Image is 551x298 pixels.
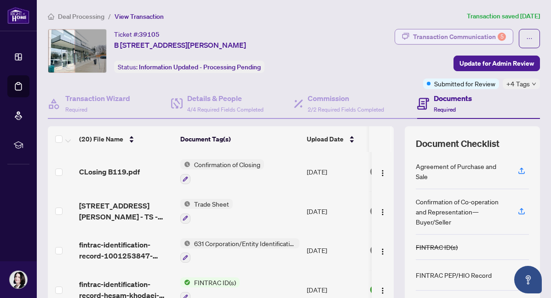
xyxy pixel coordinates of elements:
span: 4/4 Required Fields Completed [187,106,264,113]
img: Logo [379,208,386,216]
div: Transaction Communication [413,29,506,44]
span: Update for Admin Review [459,56,534,71]
div: FINTRAC ID(s) [416,242,458,252]
span: Document Checklist [416,137,499,150]
button: Status Icon631 Corporation/Entity Identification InformationRecord [180,238,299,263]
img: Document Status [369,245,379,255]
img: Profile Icon [10,271,27,288]
span: home [48,13,54,20]
span: Required [434,106,456,113]
h4: Commission [308,93,384,104]
img: Document Status [369,167,379,177]
td: [DATE] [303,191,366,231]
button: Update for Admin Review [453,56,540,71]
span: fintrac-identification-record-1001253847-ontario-inc-20250725-085017.pdf [79,239,173,261]
h4: Documents [434,93,472,104]
img: Logo [379,248,386,255]
img: Logo [379,169,386,177]
div: Ticket #: [114,29,160,39]
img: logo [7,7,29,24]
span: Required [65,106,87,113]
span: down [532,82,536,86]
span: Submitted for Review [434,79,495,89]
div: Confirmation of Co-operation and Representation—Buyer/Seller [416,197,507,227]
button: Transaction Communication5 [395,29,513,45]
button: Open asap [514,266,542,293]
div: Status: [114,61,264,73]
div: 5 [498,33,506,41]
span: [STREET_ADDRESS][PERSON_NAME] - TS - Agent to Review.pdf [79,200,173,222]
img: Document Status [369,285,379,295]
td: [DATE] [303,231,366,270]
span: 631 Corporation/Entity Identification InformationRecord [190,238,299,248]
h4: Details & People [187,93,264,104]
img: Status Icon [180,238,190,248]
button: Logo [375,243,390,258]
th: Status [366,126,444,152]
span: Deal Processing [58,12,104,21]
span: 39105 [139,30,160,39]
th: Upload Date [303,126,366,152]
span: FINTRAC ID(s) [190,277,240,287]
h4: Transaction Wizard [65,93,130,104]
button: Logo [375,164,390,179]
button: Status IconTrade Sheet [180,199,233,224]
img: Status Icon [180,277,190,287]
div: FINTRAC PEP/HIO Record [416,270,492,280]
span: Upload Date [307,134,344,144]
td: [DATE] [303,152,366,191]
div: Agreement of Purchase and Sale [416,161,507,181]
button: Logo [375,282,390,297]
th: Document Tag(s) [177,126,303,152]
span: Trade Sheet [190,199,233,209]
img: Status Icon [180,159,190,169]
span: ellipsis [526,35,533,42]
span: B [STREET_ADDRESS][PERSON_NAME] [114,39,246,51]
article: Transaction saved [DATE] [467,11,540,22]
span: (20) File Name [79,134,123,144]
img: Status Icon [180,199,190,209]
th: (20) File Name [75,126,177,152]
span: Information Updated - Processing Pending [139,63,261,71]
img: Document Status [369,206,379,216]
span: Confirmation of Closing [190,159,264,169]
img: IMG-C12030384_1.jpg [48,29,106,73]
li: / [108,11,111,22]
span: 2/2 Required Fields Completed [308,106,384,113]
button: Logo [375,204,390,219]
span: +4 Tags [506,79,530,89]
button: Status IconConfirmation of Closing [180,159,264,184]
span: CLosing B119.pdf [79,166,140,177]
span: View Transaction [115,12,164,21]
img: Logo [379,287,386,294]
